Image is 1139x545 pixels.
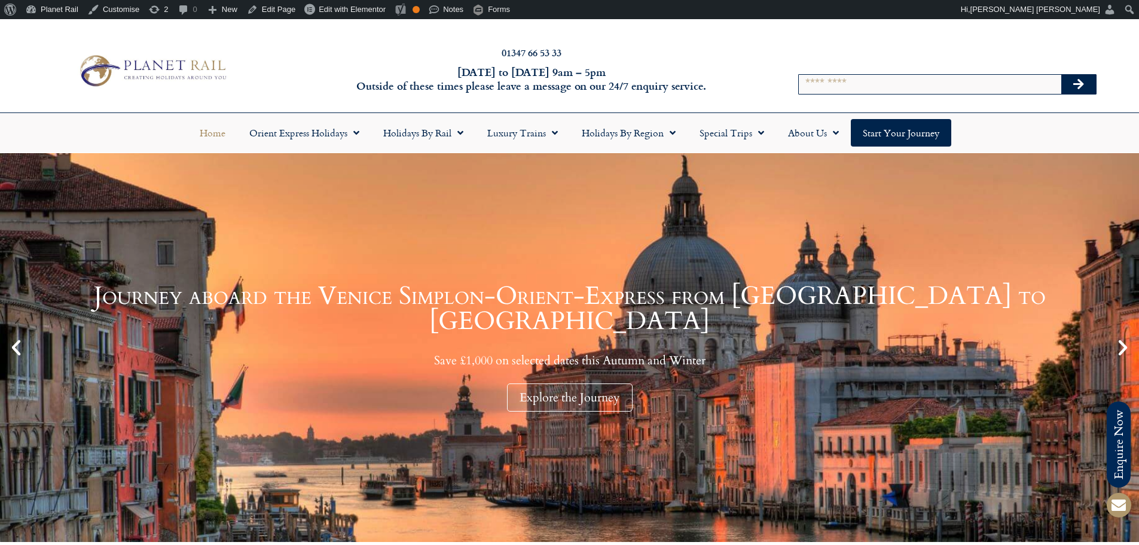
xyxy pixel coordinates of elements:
a: About Us [776,119,851,147]
div: OK [413,6,420,13]
h6: [DATE] to [DATE] 9am – 5pm Outside of these times please leave a message on our 24/7 enquiry serv... [307,65,756,93]
button: Search [1061,75,1096,94]
a: Holidays by Region [570,119,688,147]
div: Explore the Journey [507,383,633,412]
a: Luxury Trains [475,119,570,147]
span: [PERSON_NAME] [PERSON_NAME] [970,5,1100,14]
div: Next slide [1113,337,1133,358]
a: Special Trips [688,119,776,147]
nav: Menu [6,119,1133,147]
div: Previous slide [6,337,26,358]
h1: Journey aboard the Venice Simplon-Orient-Express from [GEOGRAPHIC_DATA] to [GEOGRAPHIC_DATA] [30,284,1109,334]
a: Holidays by Rail [371,119,475,147]
a: Start your Journey [851,119,951,147]
a: 01347 66 53 33 [502,45,561,59]
p: Save £1,000 on selected dates this Autumn and Winter [30,353,1109,368]
a: Home [188,119,237,147]
img: Planet Rail Train Holidays Logo [74,51,230,90]
span: Edit with Elementor [319,5,386,14]
a: Orient Express Holidays [237,119,371,147]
